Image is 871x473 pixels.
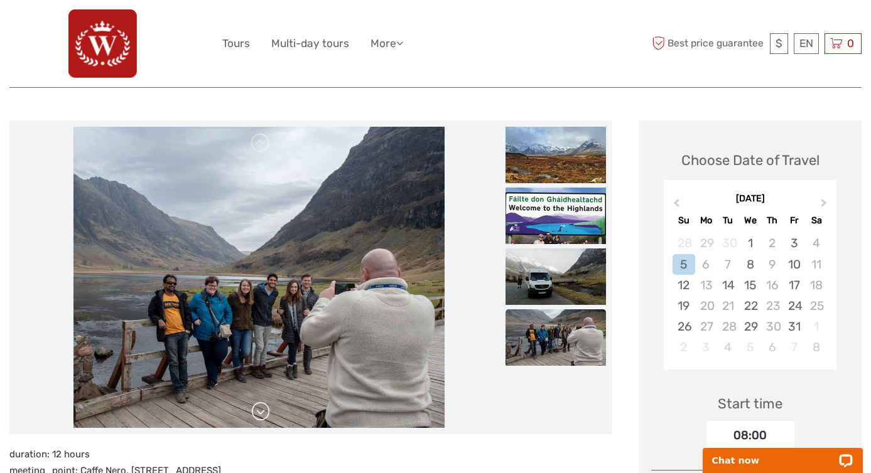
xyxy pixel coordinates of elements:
[506,127,606,183] img: 271b9309fc624c46951dfaa54f5fb0b9_slider_thumbnail.jpg
[673,254,695,275] div: Choose Sunday, October 5th, 2025
[665,196,685,216] button: Previous Month
[805,254,827,275] div: Not available Saturday, October 11th, 2025
[222,35,250,53] a: Tours
[717,275,739,295] div: Choose Tuesday, October 14th, 2025
[668,233,832,358] div: month 2025-10
[718,394,782,413] div: Start time
[739,295,761,316] div: Choose Wednesday, October 22nd, 2025
[783,316,805,337] div: Choose Friday, October 31st, 2025
[783,295,805,316] div: Choose Friday, October 24th, 2025
[506,188,606,244] img: 9d5e44f3b1084743a37b6a77d361308f_slider_thumbnail.jpg
[783,233,805,253] div: Choose Friday, October 3rd, 2025
[805,275,827,295] div: Not available Saturday, October 18th, 2025
[845,37,856,50] span: 0
[68,9,137,78] img: 742-83ef3242-0fcf-4e4b-9c00-44b4ddc54f43_logo_big.png
[761,316,783,337] div: Not available Thursday, October 30th, 2025
[761,295,783,316] div: Not available Thursday, October 23rd, 2025
[695,212,717,229] div: Mo
[805,233,827,253] div: Not available Saturday, October 4th, 2025
[717,254,739,275] div: Not available Tuesday, October 7th, 2025
[783,337,805,358] div: Not available Friday, November 7th, 2025
[695,316,717,337] div: Not available Monday, October 27th, 2025
[739,233,761,253] div: Choose Wednesday, October 1st, 2025
[761,275,783,295] div: Not available Thursday, October 16th, 2025
[776,37,782,50] span: $
[73,127,445,428] img: 6e2e8c713e7041d7b45778310b01fef1_main_slider.jpg
[271,35,349,53] a: Multi-day tours
[717,295,739,316] div: Not available Tuesday, October 21st, 2025
[805,316,827,337] div: Not available Saturday, November 1st, 2025
[805,212,827,229] div: Sa
[761,212,783,229] div: Th
[506,309,606,366] img: 6e2e8c713e7041d7b45778310b01fef1_slider_thumbnail.jpg
[739,316,761,337] div: Choose Wednesday, October 29th, 2025
[706,421,794,450] div: 08:00
[783,212,805,229] div: Fr
[761,233,783,253] div: Not available Thursday, October 2nd, 2025
[695,254,717,275] div: Not available Monday, October 6th, 2025
[739,275,761,295] div: Choose Wednesday, October 15th, 2025
[664,193,836,206] div: [DATE]
[717,233,739,253] div: Not available Tuesday, September 30th, 2025
[673,337,695,358] div: Not available Sunday, November 2nd, 2025
[673,316,695,337] div: Choose Sunday, October 26th, 2025
[794,33,819,54] div: EN
[673,233,695,253] div: Not available Sunday, September 28th, 2025
[717,337,739,358] div: Choose Tuesday, November 4th, 2025
[717,316,739,337] div: Not available Tuesday, October 28th, 2025
[649,33,767,54] span: Best price guarantee
[695,433,871,473] iframe: LiveChat chat widget
[695,275,717,295] div: Not available Monday, October 13th, 2025
[739,254,761,275] div: Choose Wednesday, October 8th, 2025
[805,295,827,316] div: Not available Saturday, October 25th, 2025
[717,212,739,229] div: Tu
[815,196,835,216] button: Next Month
[783,254,805,275] div: Choose Friday, October 10th, 2025
[506,248,606,305] img: c8f3b28776614d0891a0d18e45089ffd_slider_thumbnail.jpg
[739,212,761,229] div: We
[805,337,827,358] div: Choose Saturday, November 8th, 2025
[761,337,783,358] div: Choose Thursday, November 6th, 2025
[371,35,403,53] a: More
[695,295,717,316] div: Not available Monday, October 20th, 2025
[681,151,820,170] div: Choose Date of Travel
[695,337,717,358] div: Not available Monday, November 3rd, 2025
[739,337,761,358] div: Not available Wednesday, November 5th, 2025
[761,254,783,275] div: Not available Thursday, October 9th, 2025
[783,275,805,295] div: Choose Friday, October 17th, 2025
[673,295,695,316] div: Choose Sunday, October 19th, 2025
[695,233,717,253] div: Choose Monday, September 29th, 2025
[673,212,695,229] div: Su
[673,275,695,295] div: Choose Sunday, October 12th, 2025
